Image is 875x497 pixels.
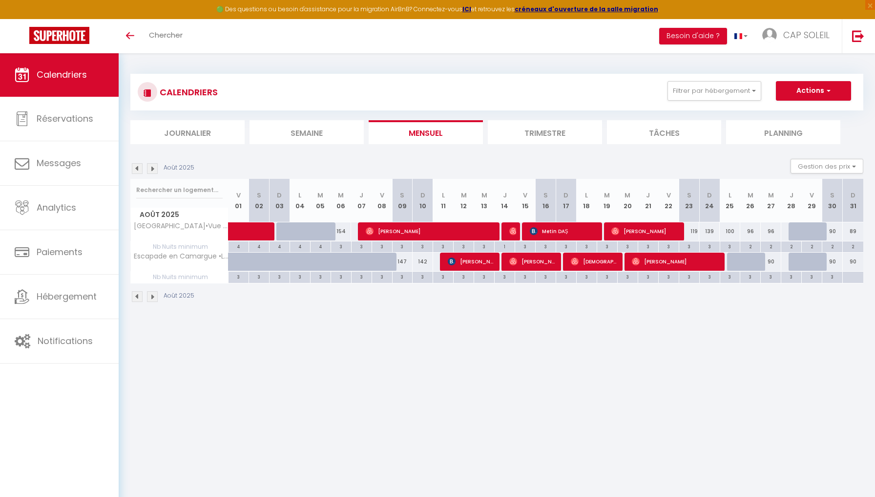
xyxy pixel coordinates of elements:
abbr: M [338,191,344,200]
th: 31 [843,179,863,222]
div: 3 [822,272,842,281]
p: Août 2025 [164,291,194,301]
th: 01 [229,179,249,222]
span: Notifications [38,335,93,347]
div: 89 [843,222,863,240]
th: 14 [495,179,515,222]
div: 3 [331,241,351,251]
span: [PERSON_NAME] [611,222,680,240]
div: 3 [802,272,822,281]
th: 22 [658,179,679,222]
button: Ouvrir le widget de chat LiveChat [8,4,37,33]
abbr: D [851,191,855,200]
abbr: V [380,191,384,200]
th: 18 [576,179,597,222]
input: Rechercher un logement... [136,181,223,199]
abbr: M [481,191,487,200]
th: 13 [474,179,495,222]
li: Tâches [607,120,721,144]
li: Planning [726,120,840,144]
div: 1 [495,241,515,251]
th: 10 [413,179,433,222]
span: [PERSON_NAME] [509,222,516,240]
div: 90 [761,253,781,271]
abbr: D [277,191,282,200]
div: 4 [229,241,249,251]
span: Analytics [37,201,76,214]
abbr: M [317,191,323,200]
th: 06 [331,179,351,222]
img: logout [852,30,864,42]
div: 3 [740,272,760,281]
abbr: M [748,191,753,200]
th: 09 [392,179,413,222]
abbr: M [768,191,774,200]
th: 03 [269,179,290,222]
li: Journalier [130,120,245,144]
img: ... [762,28,777,43]
div: 3 [536,241,556,251]
div: 3 [700,241,720,251]
th: 30 [822,179,843,222]
abbr: J [359,191,363,200]
span: Messages [37,157,81,169]
a: Chercher [142,19,190,53]
abbr: M [625,191,630,200]
abbr: S [257,191,261,200]
span: Hébergement [37,290,97,303]
div: 3 [781,272,801,281]
abbr: D [420,191,425,200]
div: 3 [659,272,679,281]
button: Besoin d'aide ? [659,28,727,44]
span: Escapade en Camargue •Logement climatisé •[GEOGRAPHIC_DATA] [132,253,230,260]
div: 4 [270,241,290,251]
span: [PERSON_NAME] [448,252,496,271]
th: 28 [781,179,802,222]
div: 3 [556,272,576,281]
abbr: L [442,191,445,200]
div: 3 [618,272,638,281]
th: 12 [454,179,474,222]
li: Mensuel [369,120,483,144]
div: 2 [781,241,801,251]
div: 3 [679,241,699,251]
div: 3 [638,241,658,251]
div: 3 [761,272,781,281]
a: ICI [462,5,471,13]
div: 3 [720,241,740,251]
th: 08 [372,179,392,222]
div: 3 [270,272,290,281]
span: [GEOGRAPHIC_DATA]•Vue mer•Les pieds dans l'eau• Parking [132,222,230,230]
button: Gestion des prix [791,159,863,173]
div: 3 [331,272,351,281]
span: Paiements [37,246,83,258]
th: 24 [699,179,720,222]
button: Filtrer par hébergement [667,81,761,101]
div: 4 [311,241,331,251]
abbr: M [604,191,610,200]
div: 4 [249,241,269,251]
abbr: V [810,191,814,200]
th: 04 [290,179,310,222]
abbr: L [298,191,301,200]
div: 96 [761,222,781,240]
button: Actions [776,81,851,101]
div: 139 [699,222,720,240]
div: 3 [597,272,617,281]
div: 3 [290,272,310,281]
div: 3 [495,272,515,281]
a: créneaux d'ouverture de la salle migration [515,5,658,13]
abbr: S [400,191,404,200]
div: 3 [249,272,269,281]
div: 3 [720,272,740,281]
th: 11 [433,179,454,222]
abbr: V [523,191,527,200]
div: 3 [454,241,474,251]
div: 3 [413,241,433,251]
div: 154 [331,222,351,240]
div: 3 [352,272,372,281]
div: 3 [393,272,413,281]
abbr: L [585,191,588,200]
abbr: M [461,191,467,200]
div: 3 [433,272,453,281]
